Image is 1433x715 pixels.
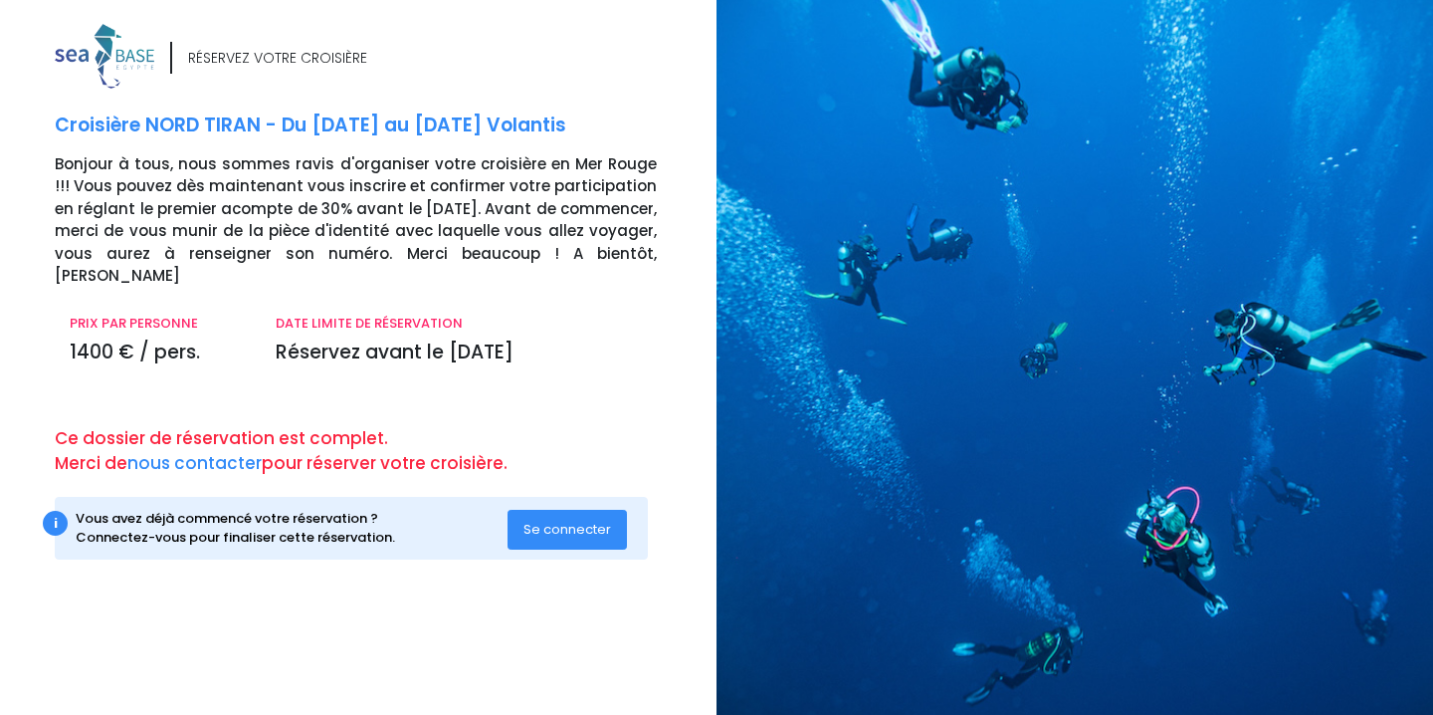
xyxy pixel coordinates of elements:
[70,339,246,367] p: 1400 € / pers.
[127,451,262,475] a: nous contacter
[523,520,611,539] span: Se connecter
[508,510,627,550] button: Se connecter
[55,153,702,288] p: Bonjour à tous, nous sommes ravis d'organiser votre croisière en Mer Rouge !!! Vous pouvez dès ma...
[508,520,627,537] a: Se connecter
[276,314,657,334] p: DATE LIMITE DE RÉSERVATION
[188,48,367,69] div: RÉSERVEZ VOTRE CROISIÈRE
[55,24,154,89] img: logo_color1.png
[76,509,509,548] div: Vous avez déjà commencé votre réservation ? Connectez-vous pour finaliser cette réservation.
[55,426,702,477] p: Ce dossier de réservation est complet. Merci de pour réserver votre croisière.
[276,339,657,367] p: Réservez avant le [DATE]
[43,511,68,536] div: i
[70,314,246,334] p: PRIX PAR PERSONNE
[55,112,702,140] p: Croisière NORD TIRAN - Du [DATE] au [DATE] Volantis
